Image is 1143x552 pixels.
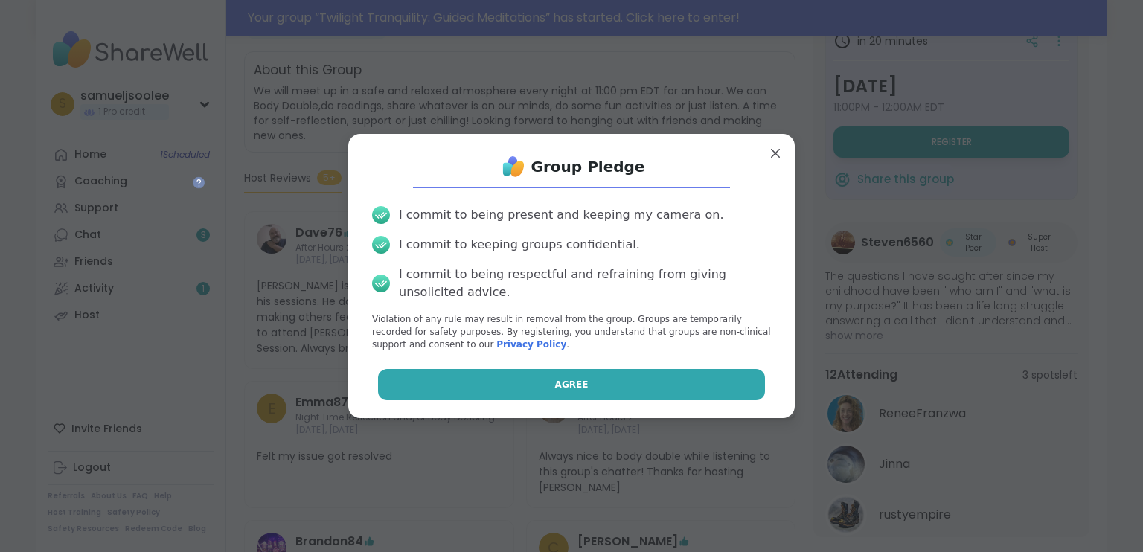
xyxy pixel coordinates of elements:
[531,156,645,177] h1: Group Pledge
[399,236,640,254] div: I commit to keeping groups confidential.
[372,313,771,350] p: Violation of any rule may result in removal from the group. Groups are temporarily recorded for s...
[193,176,205,188] iframe: Spotlight
[555,378,589,391] span: Agree
[399,206,723,224] div: I commit to being present and keeping my camera on.
[399,266,771,301] div: I commit to being respectful and refraining from giving unsolicited advice.
[496,339,566,350] a: Privacy Policy
[378,369,766,400] button: Agree
[499,152,528,182] img: ShareWell Logo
